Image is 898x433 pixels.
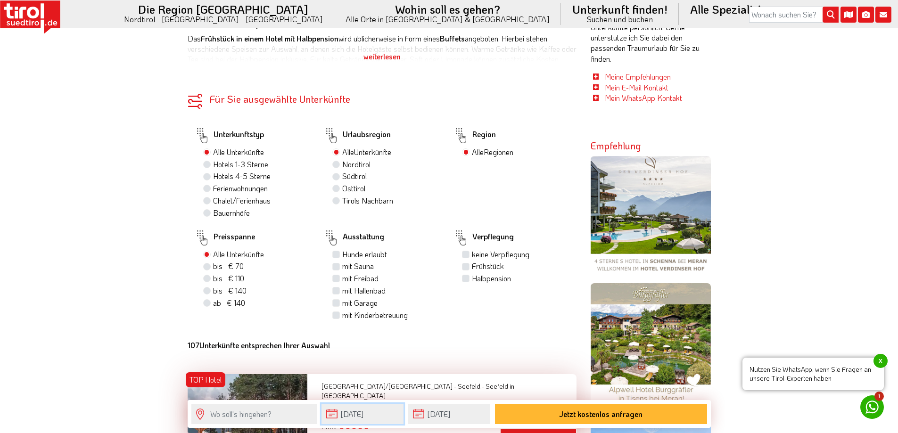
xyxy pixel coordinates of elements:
a: Meine Empfehlungen [605,72,671,82]
label: mit Freibad [342,273,379,284]
span: Seefeld in [GEOGRAPHIC_DATA] [321,382,514,400]
a: 1 Nutzen Sie WhatsApp, wenn Sie Fragen an unsere Tirol-Experten habenx [860,395,884,419]
label: mit Kinderbetreuung [342,310,408,320]
small: Suchen und buchen [572,15,667,23]
input: Wonach suchen Sie? [749,7,839,23]
label: Alle Unterkünfte [213,147,264,157]
div: weiterlesen [188,45,577,68]
span: 1 [874,392,884,401]
a: Mein E-Mail Kontakt [605,82,668,92]
small: Nordtirol - [GEOGRAPHIC_DATA] - [GEOGRAPHIC_DATA] [124,15,323,23]
small: Alle Orte in [GEOGRAPHIC_DATA] & [GEOGRAPHIC_DATA] [346,15,550,23]
i: Fotogalerie [858,7,874,23]
span: Seefeld - [458,382,484,391]
label: Urlaubsregion [324,125,391,147]
label: Region [453,125,496,147]
label: Tirols Nachbarn [342,196,393,206]
label: mit Sauna [342,261,374,271]
div: Für Sie ausgewählte Unterkünfte [188,94,577,104]
label: keine Verpflegung [472,249,529,260]
label: Osttirol [342,183,365,194]
label: Hunde erlaubt [342,249,387,260]
img: burggraefler.jpg [591,283,711,403]
label: Halbpension [472,273,511,284]
label: Chalet/Ferienhaus [213,196,271,206]
label: Nordtirol [342,159,371,170]
label: Alle Unterkünfte [213,249,264,260]
button: Jetzt kostenlos anfragen [495,404,707,424]
label: Frühstück [472,261,504,271]
i: Kontakt [875,7,891,23]
b: 107 [188,340,199,350]
label: Südtirol [342,171,367,181]
span: Nutzen Sie WhatsApp, wenn Sie Fragen an unsere Tirol-Experten haben [742,358,884,390]
div: TOP Hotel [186,372,225,387]
label: mit Garage [342,298,378,308]
label: Verpflegung [453,227,514,249]
label: Ausstattung [324,227,384,249]
strong: Empfehlung [591,139,641,152]
input: Abreise [408,404,490,424]
img: verdinserhof.png [591,156,711,276]
span: bis € 140 [213,286,247,295]
label: Alle Unterkünfte [342,147,391,157]
span: x [873,354,888,368]
label: Hotels 1-3 Sterne [213,159,268,170]
label: Unterkunftstyp [195,125,264,147]
label: Hotels 4-5 Sterne [213,171,271,181]
span: bis € 70 [213,261,244,271]
i: Karte öffnen [840,7,857,23]
label: mit Hallenbad [342,286,386,296]
label: Alle Regionen [472,147,513,157]
label: Preisspanne [195,227,255,249]
strong: Frühstück in einem Hotel mit Halbpension [201,33,338,43]
span: ab € 140 [213,298,245,308]
span: [GEOGRAPHIC_DATA]/[GEOGRAPHIC_DATA] - [321,382,456,391]
input: Wo soll's hingehen? [191,404,317,424]
label: Ferienwohnungen [213,183,268,194]
b: Unterkünfte entsprechen Ihrer Auswahl [188,340,330,350]
span: bis € 110 [213,273,244,283]
strong: Buffets [440,33,465,43]
label: Bauernhöfe [213,208,250,218]
a: Mein WhatsApp Kontakt [605,93,682,103]
input: Anreise [321,404,404,424]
